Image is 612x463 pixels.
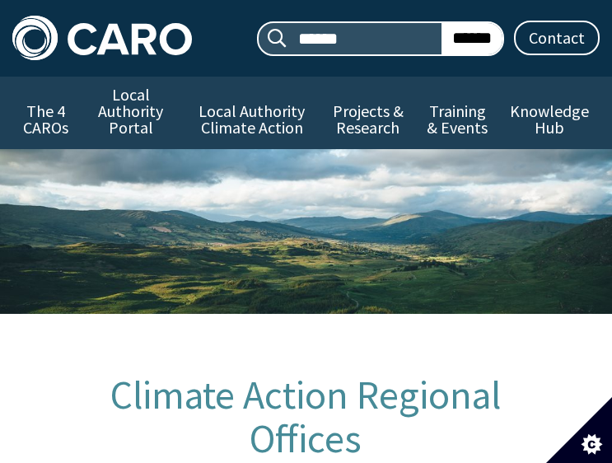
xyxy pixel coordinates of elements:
button: Set cookie preferences [546,397,612,463]
a: The 4 CAROs [12,93,79,150]
a: Projects & Research [321,93,415,150]
img: Caro logo [12,16,192,60]
a: Training & Events [415,93,499,150]
h1: Climate Action Regional Offices [63,373,549,461]
a: Knowledge Hub [499,93,600,150]
a: Local Authority Portal [79,77,183,150]
a: Contact [514,21,600,55]
a: Local Authority Climate Action [183,93,321,150]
